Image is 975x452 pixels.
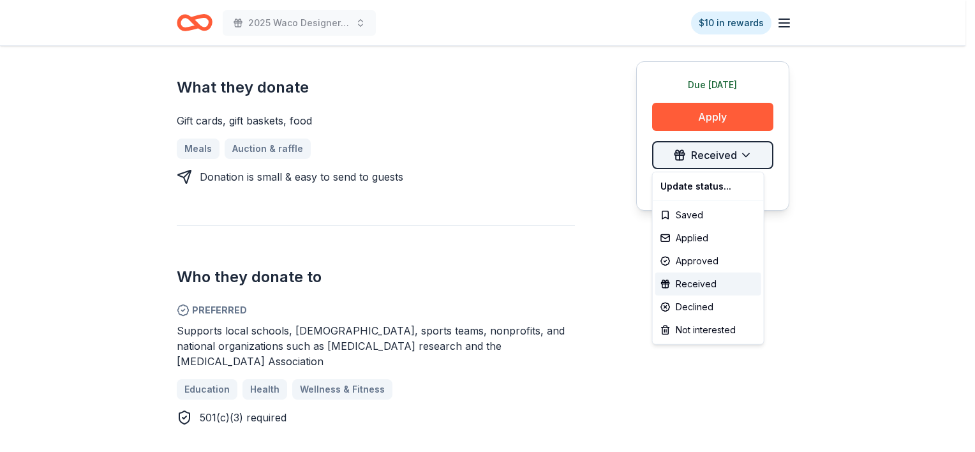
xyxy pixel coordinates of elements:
div: Declined [655,296,761,319]
div: Not interested [655,319,761,342]
div: Approved [655,250,761,273]
div: Applied [655,227,761,250]
span: 2025 Waco Designer Purse BIngo [248,15,350,31]
div: Update status... [655,175,761,198]
div: Saved [655,204,761,227]
div: Received [655,273,761,296]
